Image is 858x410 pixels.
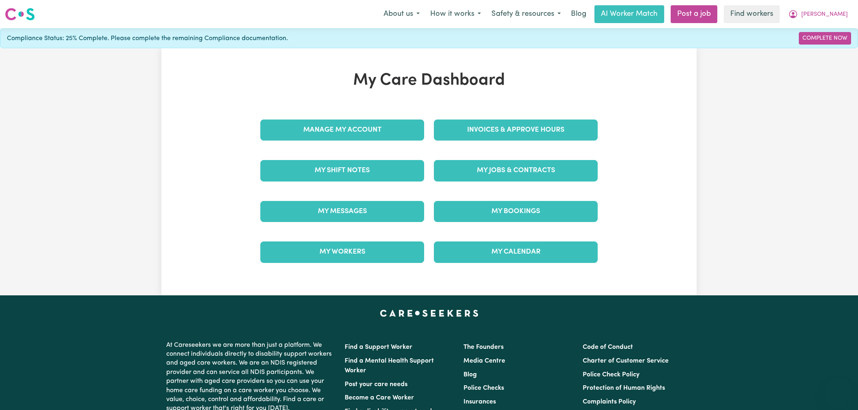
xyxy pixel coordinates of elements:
span: [PERSON_NAME] [801,10,848,19]
a: AI Worker Match [594,5,664,23]
a: Police Check Policy [583,372,639,378]
a: Media Centre [463,358,505,364]
button: My Account [783,6,853,23]
a: Post your care needs [345,381,408,388]
a: Manage My Account [260,120,424,141]
a: Find workers [724,5,780,23]
a: Code of Conduct [583,344,633,350]
a: Charter of Customer Service [583,358,669,364]
a: Insurances [463,399,496,405]
a: Police Checks [463,385,504,391]
a: Find a Mental Health Support Worker [345,358,434,374]
button: How it works [425,6,486,23]
span: Compliance Status: 25% Complete. Please complete the remaining Compliance documentation. [7,34,288,43]
a: Find a Support Worker [345,344,412,350]
a: My Shift Notes [260,160,424,181]
a: My Calendar [434,241,598,263]
a: My Workers [260,241,424,263]
a: My Bookings [434,201,598,222]
h1: My Care Dashboard [255,71,603,90]
a: The Founders [463,344,504,350]
img: Careseekers logo [5,7,35,21]
a: Blog [463,372,477,378]
a: My Jobs & Contracts [434,160,598,181]
button: About us [378,6,425,23]
a: Post a job [671,5,717,23]
a: Careseekers logo [5,5,35,23]
a: Protection of Human Rights [583,385,665,391]
a: Complaints Policy [583,399,636,405]
a: Careseekers home page [380,310,478,316]
iframe: Button to launch messaging window [826,378,852,404]
a: Become a Care Worker [345,395,414,401]
a: Invoices & Approve Hours [434,120,598,141]
a: My Messages [260,201,424,222]
a: Blog [566,5,591,23]
a: Complete Now [799,32,851,45]
button: Safety & resources [486,6,566,23]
